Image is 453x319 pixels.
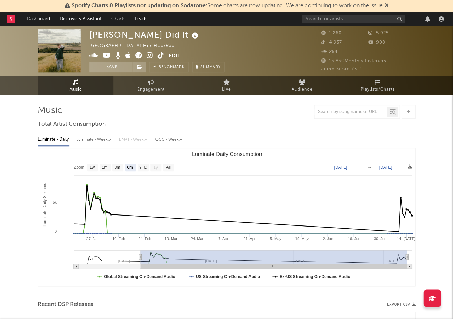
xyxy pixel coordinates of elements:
[153,165,158,170] text: 1y
[368,31,389,35] span: 5.925
[22,12,55,26] a: Dashboard
[38,148,415,286] svg: Luminate Daily Consumption
[218,236,228,241] text: 7. Apr
[243,236,255,241] text: 21. Apr
[200,65,221,69] span: Summary
[189,76,264,95] a: Live
[166,165,170,170] text: All
[106,12,130,26] a: Charts
[192,62,224,72] button: Summary
[387,302,415,306] button: Export CSV
[321,49,337,54] span: 254
[38,300,93,308] span: Recent DSP Releases
[348,236,360,241] text: 16. Jun
[379,165,392,170] text: [DATE]
[149,62,188,72] a: Benchmark
[155,134,183,145] div: OCC - Weekly
[138,236,151,241] text: 24. Feb
[191,236,204,241] text: 24. Mar
[55,12,106,26] a: Discovery Assistant
[361,86,395,94] span: Playlists/Charts
[321,40,342,45] span: 4.957
[314,109,387,115] input: Search by song name or URL
[368,40,385,45] span: 908
[334,165,347,170] text: [DATE]
[90,165,95,170] text: 1w
[292,86,313,94] span: Audience
[112,236,125,241] text: 10. Feb
[323,236,333,241] text: 2. Jun
[270,236,281,241] text: 5. May
[72,3,382,9] span: : Some charts are now updating. We are continuing to work on the issue
[367,165,371,170] text: →
[55,229,57,233] text: 0
[86,236,98,241] text: 27. Jan
[127,165,133,170] text: 6m
[384,3,388,9] span: Dismiss
[164,236,177,241] text: 10. Mar
[280,274,350,279] text: Ex-US Streaming On-Demand Audio
[264,76,340,95] a: Audience
[38,76,113,95] a: Music
[69,86,82,94] span: Music
[38,120,106,129] span: Total Artist Consumption
[196,274,260,279] text: US Streaming On-Demand Audio
[104,274,175,279] text: Global Streaming On-Demand Audio
[295,236,309,241] text: 19. May
[89,29,200,41] div: [PERSON_NAME] Did It
[321,59,386,63] span: 13.830 Monthly Listeners
[89,42,183,50] div: [GEOGRAPHIC_DATA] | Hip-Hop/Rap
[113,76,189,95] a: Engagement
[321,31,341,35] span: 1.260
[137,86,165,94] span: Engagement
[397,236,415,241] text: 14. [DATE]
[130,12,152,26] a: Leads
[192,151,262,157] text: Luminate Daily Consumption
[115,165,120,170] text: 3m
[139,165,147,170] text: YTD
[321,67,361,71] span: Jump Score: 75.2
[159,63,185,71] span: Benchmark
[76,134,112,145] div: Luminate - Weekly
[89,62,132,72] button: Track
[74,165,84,170] text: Zoom
[374,236,386,241] text: 30. Jun
[302,15,405,23] input: Search for artists
[42,183,47,226] text: Luminate Daily Streams
[222,86,231,94] span: Live
[38,134,69,145] div: Luminate - Daily
[72,3,206,9] span: Spotify Charts & Playlists not updating on Sodatone
[169,52,181,60] button: Edit
[340,76,415,95] a: Playlists/Charts
[102,165,108,170] text: 1m
[53,200,57,205] text: 5k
